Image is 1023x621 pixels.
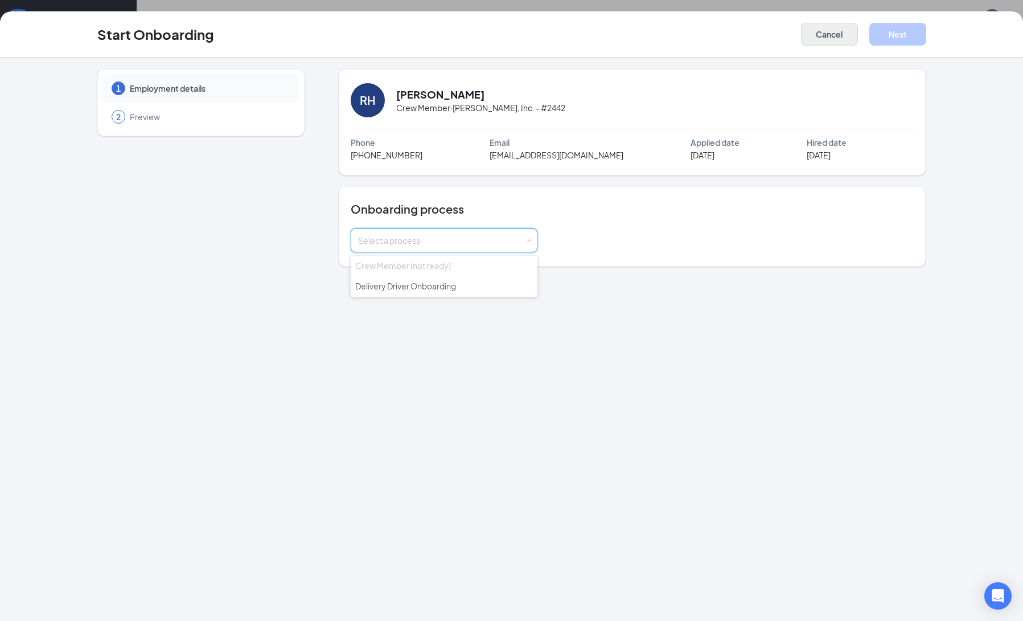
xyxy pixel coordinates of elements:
button: Cancel [801,23,858,46]
h2: [PERSON_NAME] [396,87,484,101]
span: Preview [130,111,288,122]
span: Email [490,136,510,149]
span: [DATE] [807,149,831,161]
span: Hired date [807,136,847,149]
span: 1 [116,83,121,94]
div: RH [360,92,376,108]
h3: Start Onboarding [97,24,214,44]
span: [PHONE_NUMBER] [351,149,422,161]
h4: Onboarding process [351,201,914,217]
span: Delivery Driver Onboarding [355,281,456,291]
span: 2 [116,111,121,122]
span: Crew Member · [PERSON_NAME], Inc. - #2442 [396,101,565,114]
span: Applied date [691,136,739,149]
button: Next [869,23,926,46]
span: Employment details [130,83,288,94]
div: Open Intercom Messenger [984,582,1012,610]
span: Phone [351,136,375,149]
span: [EMAIL_ADDRESS][DOMAIN_NAME] [490,149,623,161]
span: [DATE] [691,149,714,161]
span: Crew Member (not ready) [355,260,451,271]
